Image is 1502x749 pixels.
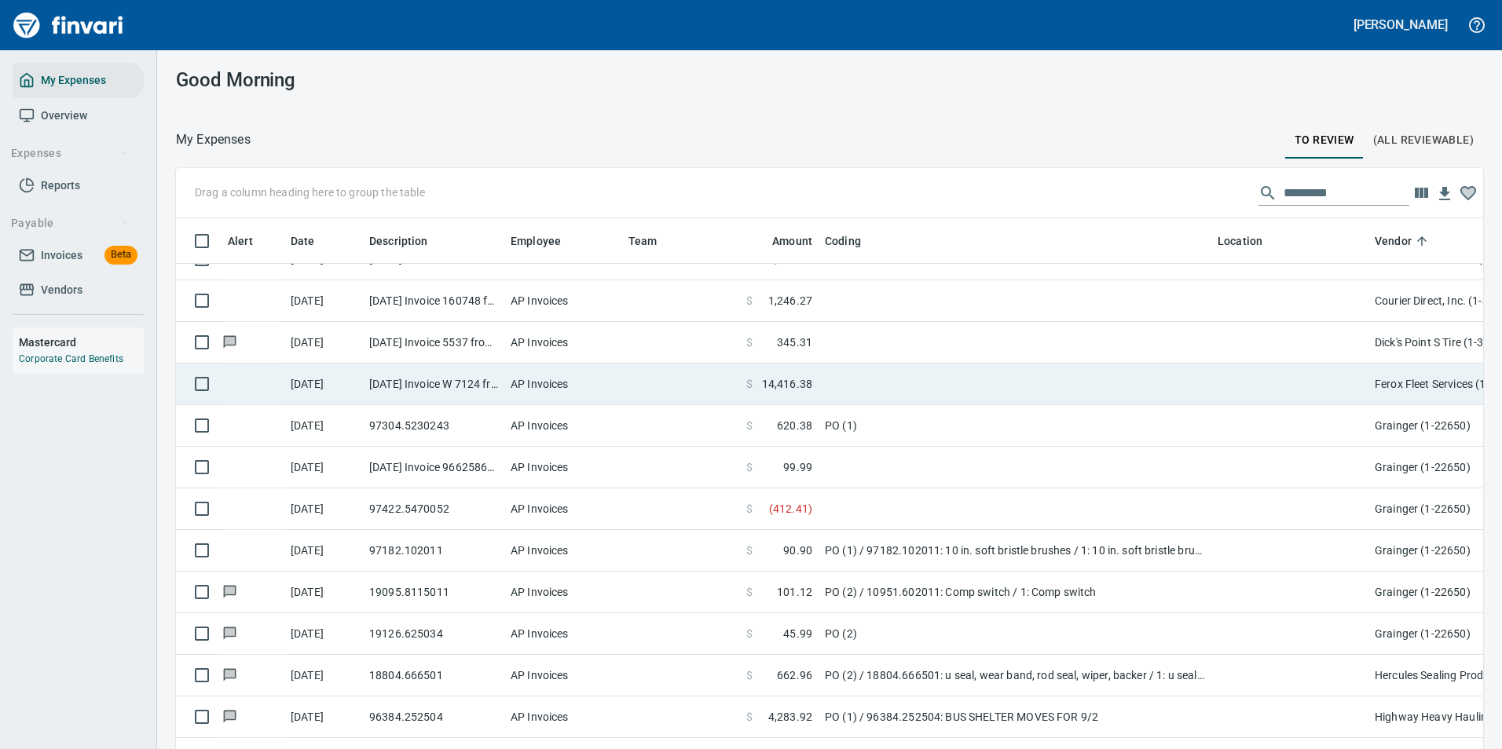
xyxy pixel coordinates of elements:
[222,670,238,680] span: Has messages
[746,459,753,475] span: $
[504,696,622,738] td: AP Invoices
[284,572,363,613] td: [DATE]
[772,232,812,250] span: Amount
[228,232,273,250] span: Alert
[746,626,753,641] span: $
[19,353,123,364] a: Corporate Card Benefits
[228,232,253,250] span: Alert
[1456,181,1480,205] button: Column choices favorited. Click to reset to default
[504,613,622,655] td: AP Invoices
[1354,16,1448,33] h5: [PERSON_NAME]
[222,586,238,597] span: Has messages
[13,238,144,273] a: InvoicesBeta
[746,418,753,433] span: $
[746,501,753,517] span: $
[291,232,315,250] span: Date
[504,405,622,447] td: AP Invoices
[284,447,363,488] td: [DATE]
[363,696,504,738] td: 96384.252504
[5,139,136,168] button: Expenses
[504,530,622,572] td: AP Invoices
[819,572,1211,613] td: PO (2) / 10951.602011: Comp switch / 1: Comp switch
[768,709,812,725] span: 4,283.92
[746,376,753,392] span: $
[1375,232,1432,250] span: Vendor
[504,364,622,405] td: AP Invoices
[284,655,363,696] td: [DATE]
[746,667,753,683] span: $
[504,322,622,364] td: AP Invoices
[284,488,363,530] td: [DATE]
[777,334,812,350] span: 345.31
[5,209,136,238] button: Payable
[504,488,622,530] td: AP Invoices
[176,69,587,91] h3: Good Morning
[752,232,812,250] span: Amount
[819,696,1211,738] td: PO (1) / 96384.252504: BUS SHELTER MOVES FOR 9/2
[819,530,1211,572] td: PO (1) / 97182.102011: 10 in. soft bristle brushes / 1: 10 in. soft bristle brushes
[363,447,504,488] td: [DATE] Invoice 9662586776 from Grainger (1-22650)
[777,584,812,600] span: 101.12
[176,130,251,149] p: My Expenses
[777,667,812,683] span: 662.96
[746,543,753,558] span: $
[363,572,504,613] td: 19095.8115011
[41,246,82,265] span: Invoices
[746,709,753,725] span: $
[762,376,812,392] span: 14,416.38
[819,655,1211,696] td: PO (2) / 18804.666501: u seal, wear band, rod seal, wiper, backer / 1: u seal, wear band, rod sea...
[11,214,130,233] span: Payable
[284,280,363,322] td: [DATE]
[369,232,428,250] span: Description
[363,322,504,364] td: [DATE] Invoice 5537 from [GEOGRAPHIC_DATA] (1-38544)
[819,613,1211,655] td: PO (2)
[628,232,658,250] span: Team
[819,405,1211,447] td: PO (1)
[746,334,753,350] span: $
[291,232,335,250] span: Date
[9,6,127,44] img: Finvari
[13,63,144,98] a: My Expenses
[783,459,812,475] span: 99.99
[511,232,581,250] span: Employee
[746,293,753,309] span: $
[19,334,144,351] h6: Mastercard
[1218,232,1283,250] span: Location
[41,280,82,300] span: Vendors
[1218,232,1262,250] span: Location
[41,106,87,126] span: Overview
[13,272,144,308] a: Vendors
[1295,130,1354,150] span: To Review
[777,418,812,433] span: 620.38
[363,613,504,655] td: 19126.625034
[504,447,622,488] td: AP Invoices
[363,280,504,322] td: [DATE] Invoice 160748 from Courier Direct, Inc. (1-38011)
[504,572,622,613] td: AP Invoices
[1409,181,1433,205] button: Choose columns to display
[41,176,80,195] span: Reports
[628,232,678,250] span: Team
[783,626,812,641] span: 45.99
[783,543,812,558] span: 90.90
[504,655,622,696] td: AP Invoices
[11,144,130,163] span: Expenses
[222,628,238,638] span: Has messages
[41,71,106,90] span: My Expenses
[176,130,251,149] nav: breadcrumb
[284,322,363,364] td: [DATE]
[768,293,812,309] span: 1,246.27
[1373,130,1474,150] span: (All Reviewable)
[1350,13,1452,37] button: [PERSON_NAME]
[746,584,753,600] span: $
[369,232,449,250] span: Description
[222,337,238,347] span: Has messages
[363,655,504,696] td: 18804.666501
[284,696,363,738] td: [DATE]
[504,280,622,322] td: AP Invoices
[13,168,144,203] a: Reports
[769,501,812,517] span: ( 412.41 )
[195,185,425,200] p: Drag a column heading here to group the table
[284,364,363,405] td: [DATE]
[284,613,363,655] td: [DATE]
